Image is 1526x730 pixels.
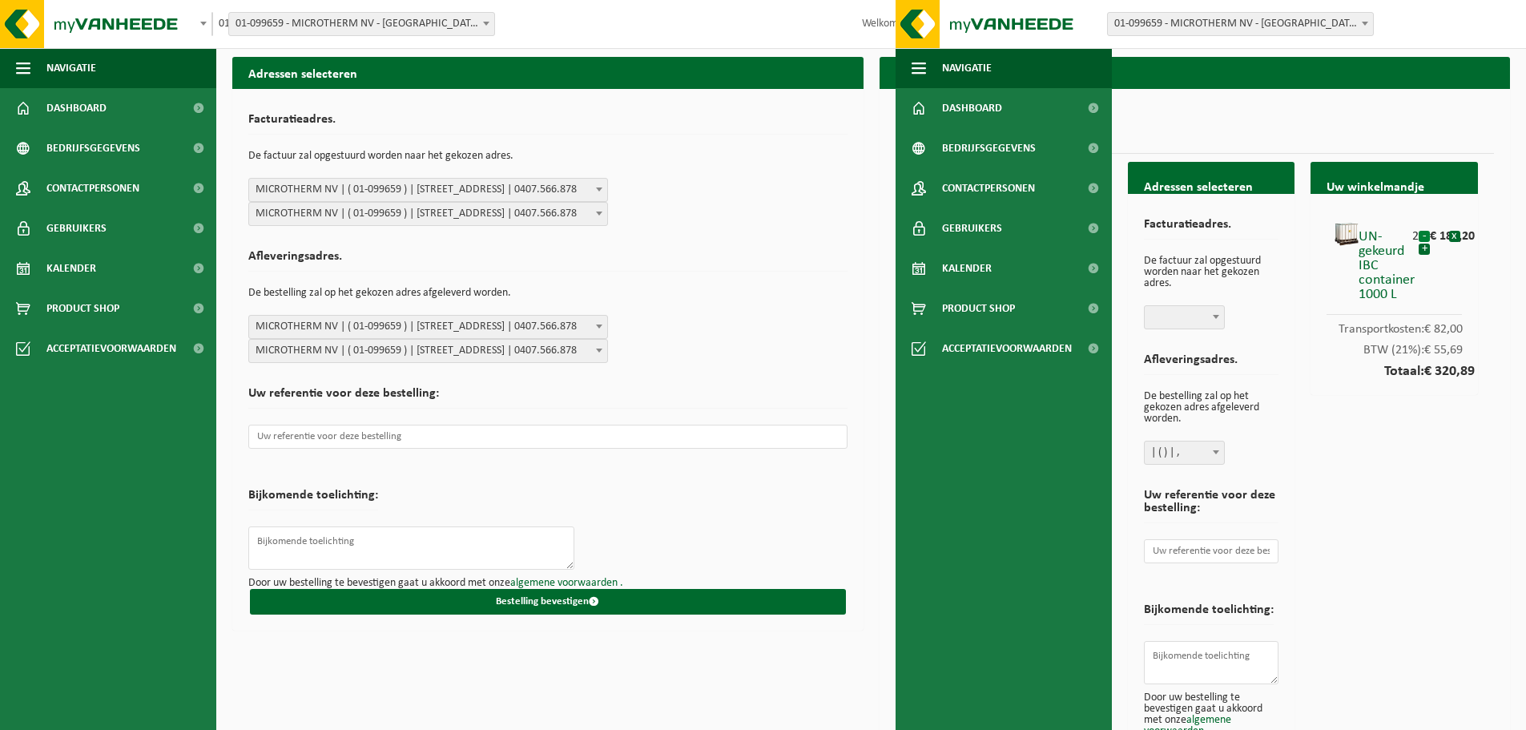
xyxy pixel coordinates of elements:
img: 01-000211 [1335,222,1359,246]
h2: Bijkomende toelichting: [1144,603,1274,625]
span: Dashboard [46,88,107,128]
span: € 320,89 [1424,365,1454,379]
input: Uw referentie voor deze bestelling [248,425,848,449]
span: Kalender [46,248,96,288]
span: Acceptatievoorwaarden [942,329,1072,369]
span: Contactpersonen [942,168,1035,208]
div: Transportkosten: [1327,315,1462,336]
span: MICROTHERM NV | ( 01-099659 ) | HOGE HEERWEG 73, 9100 SINT-NIKLAAS | 0407.566.878 [248,315,608,339]
div: 2 [1412,222,1418,243]
span: 01-099659 - MICROTHERM NV - SINT-NIKLAAS [229,13,494,35]
span: Dashboard [942,88,1002,128]
a: Kalender [896,248,1112,288]
h2: Uw referentie voor deze bestelling: [248,387,848,409]
h2: Uw winkelmandje [1311,170,1478,206]
span: 01-099659 - MICROTHERM NV - SINT-NIKLAAS [1107,12,1374,36]
span: Bedrijfsgegevens [46,128,140,168]
span: MICROTHERM NV | ( 01-099659 ) | HOGE HEERWEG 73, 9100 SINT-NIKLAAS | 0407.566.878 [249,316,607,338]
button: Bestelling bevestigen [250,589,846,615]
span: MICROTHERM NV | ( 01-099659 ) | HOGE HEERWEG 73, 9100 SINT-NIKLAAS | 0407.566.878 [249,179,607,201]
span: 01-099659 - MICROTHERM NV - SINT-NIKLAAS [212,13,235,35]
a: Dashboard [896,88,1112,128]
div: Totaal: [1327,357,1462,379]
a: Acceptatievoorwaarden [896,329,1112,369]
a: Bedrijfsgegevens [896,128,1112,168]
button: Navigatie [896,48,1112,88]
span: Product Shop [46,288,119,329]
span: Navigatie [46,48,96,88]
span: Bedrijfsgegevens [942,128,1036,168]
span: MICROTHERM NV | ( 01-099659 ) | HOGE HEERWEG 73, 9100 SINT-NIKLAAS | 0407.566.878 [248,178,608,202]
span: € 82,00 [1424,323,1454,336]
span: Acceptatievoorwaarden [46,329,176,369]
button: x [1449,231,1460,242]
span: Gebruikers [942,208,1002,248]
a: Gebruikers [896,208,1112,248]
span: 01-099659 - MICROTHERM NV - SINT-NIKLAAS [1108,13,1373,35]
p: De factuur zal opgestuurd worden naar het gekozen adres. [248,143,848,170]
h2: Afleveringsadres. [248,250,848,272]
input: Uw referentie voor deze bestelling [1144,539,1279,563]
span: Gebruikers [46,208,107,248]
span: 01-099659 - MICROTHERM NV - SINT-NIKLAAS [211,12,213,36]
span: | ( ) | , [1144,441,1225,465]
span: Navigatie [942,48,992,88]
h2: Afleveringsadres. [1144,353,1279,375]
h2: Facturatieadres. [1144,218,1279,240]
span: Product Shop [942,288,1015,329]
span: MICROTHERM NV | ( 01-099659 ) | HOGE HEERWEG 73, 9100 SINT-NIKLAAS | 0407.566.878 [248,202,608,226]
span: Contactpersonen [46,168,139,208]
span: | ( ) | , [1145,442,1224,464]
p: De factuur zal opgestuurd worden naar het gekozen adres. [1144,248,1279,297]
h2: Uw winkelmandje [880,57,1511,88]
span: 01-099659 - MICROTHERM NV - SINT-NIKLAAS [228,12,495,36]
h2: Adressen selecteren [232,57,864,88]
button: - [1419,231,1430,242]
div: BTW (21%): [1327,336,1462,357]
span: MICROTHERM NV | ( 01-099659 ) | HOGE HEERWEG 73, 9100 SINT-NIKLAAS | 0407.566.878 [248,339,608,363]
p: De bestelling zal op het gekozen adres afgeleverd worden. [1144,383,1279,433]
h2: Uw referentie voor deze bestelling: [1144,489,1279,523]
button: + [1419,244,1430,255]
a: Contactpersonen [896,168,1112,208]
span: MICROTHERM NV | ( 01-099659 ) | HOGE HEERWEG 73, 9100 SINT-NIKLAAS | 0407.566.878 [249,340,607,362]
p: De bestelling zal op het gekozen adres afgeleverd worden. [248,280,848,307]
a: Product Shop [896,288,1112,329]
h2: Facturatieadres. [248,113,848,135]
h2: Adressen selecteren [1128,170,1295,206]
div: € 183,20 [1430,222,1447,243]
p: Door uw bestelling te bevestigen gaat u akkoord met onze [248,578,848,589]
a: algemene voorwaarden . [510,577,623,589]
h2: Bijkomende toelichting: [248,489,378,510]
span: MICROTHERM NV | ( 01-099659 ) | HOGE HEERWEG 73, 9100 SINT-NIKLAAS | 0407.566.878 [249,203,607,225]
span: Kalender [942,248,992,288]
div: UN-gekeurd IBC container 1000 L [1359,222,1412,302]
span: € 55,69 [1424,344,1454,357]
